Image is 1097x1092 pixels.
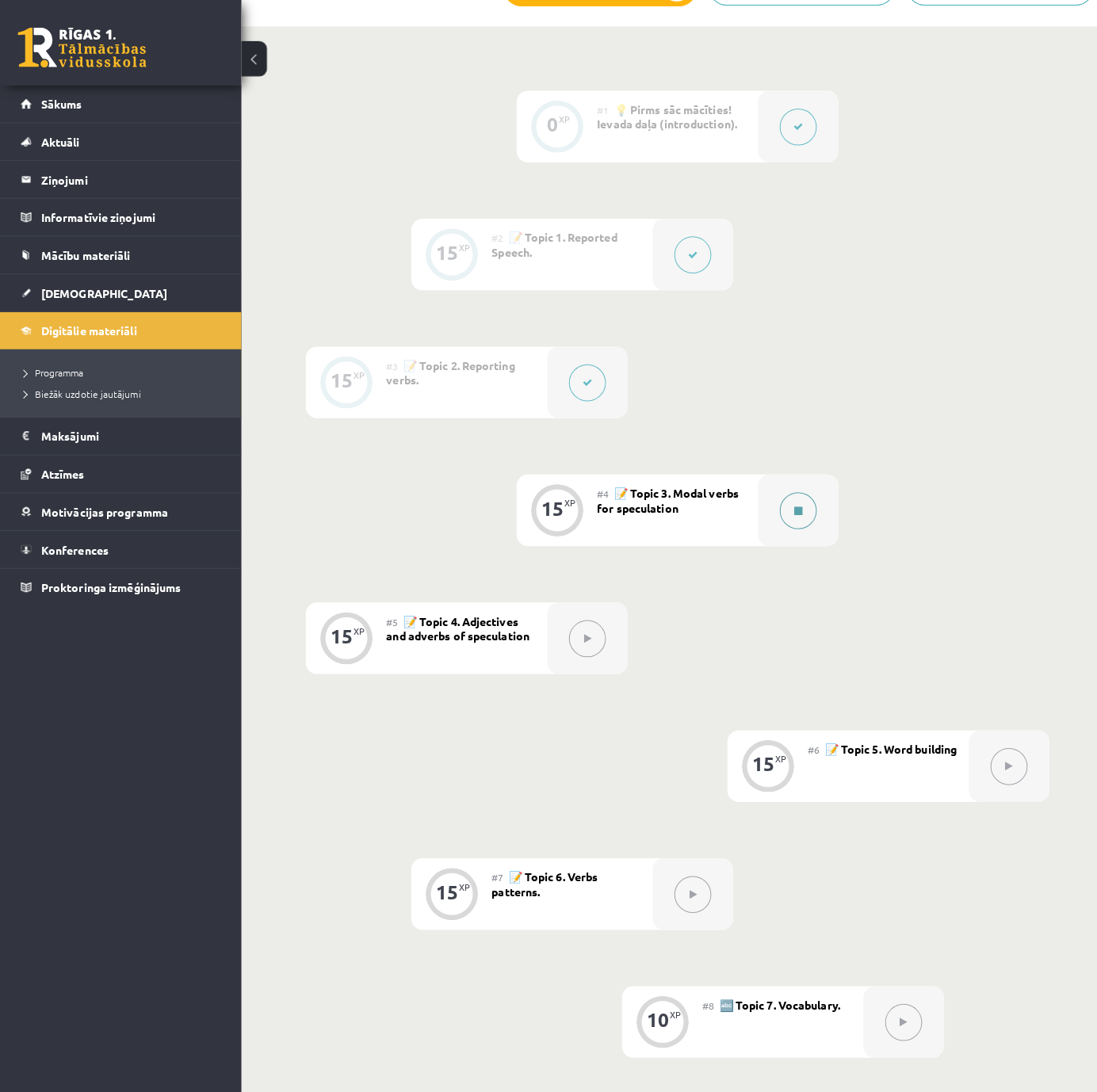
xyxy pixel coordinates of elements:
a: Maksājumi [21,412,218,449]
span: Motivācijas programma [40,498,166,512]
span: #6 [796,733,808,746]
span: Proktoringa izmēģinājums [40,572,178,586]
legend: Maksājumi [40,412,218,449]
div: XP [452,240,463,249]
div: XP [348,366,359,375]
a: Ziņojumi [21,159,218,196]
span: Programma [24,361,82,374]
span: 📝 Topic 4. Adjectives and adverbs of speculation [380,605,522,634]
span: 📝 Topic 5. Word building [812,731,942,746]
div: 15 [326,368,348,383]
span: #8 [692,985,704,998]
span: #4 [588,481,600,494]
span: 📝 Topic 2. Reporting verbs. [380,353,507,382]
legend: Informatīvie ziņojumi [40,197,218,233]
div: XP [763,744,774,753]
div: 15 [430,242,452,257]
span: Sākums [40,96,81,110]
a: Atzīmes [21,449,218,486]
a: Digitālie materiāli [21,308,218,345]
span: #1 [588,103,600,116]
a: Rīgas 1. Tālmācības vidusskola [17,28,144,67]
a: Proktoringa izmēģinājums [21,561,218,598]
span: #3 [380,355,392,368]
a: Aktuāli [21,122,218,158]
span: Biežāk uzdotie jautājumi [24,382,139,395]
a: Informatīvie ziņojumi [21,197,218,233]
legend: Ziņojumi [40,159,218,196]
span: Digitālie materiāli [40,319,135,334]
span: #5 [380,607,392,620]
div: 15 [430,872,452,887]
div: 0 [539,116,550,131]
a: [DEMOGRAPHIC_DATA] [21,271,218,307]
span: [DEMOGRAPHIC_DATA] [40,282,165,296]
a: Konferences [21,524,218,560]
div: XP [556,492,567,501]
a: Motivācijas programma [21,487,218,523]
span: #2 [484,229,496,242]
a: Biežāk uzdotie jautājumi [24,381,222,395]
span: 📝 Topic 1. Reported Speech. [484,227,608,256]
div: 15 [741,746,763,761]
span: 💡 Pirms sāc mācīties! Ievada daļa (introduction). [588,101,726,130]
div: 15 [326,620,348,635]
div: XP [452,870,463,879]
span: 📝 Topic 3. Modal verbs for speculation [588,479,728,508]
div: 15 [533,494,556,509]
a: Sākums [21,85,218,121]
a: Mācību materiāli [21,234,218,270]
span: 🔤 Topic 7. Vocabulary. [709,983,828,998]
div: 10 [637,998,659,1013]
div: XP [659,996,671,1005]
div: XP [550,114,561,123]
span: #7 [484,859,496,872]
span: 📝 Topic 6. Verbs patterns. [484,857,589,886]
span: Atzīmes [40,460,83,475]
a: Programma [24,361,222,375]
span: Konferences [40,535,107,549]
div: XP [348,618,359,627]
span: Aktuāli [40,133,78,147]
span: Mācību materiāli [40,245,128,259]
